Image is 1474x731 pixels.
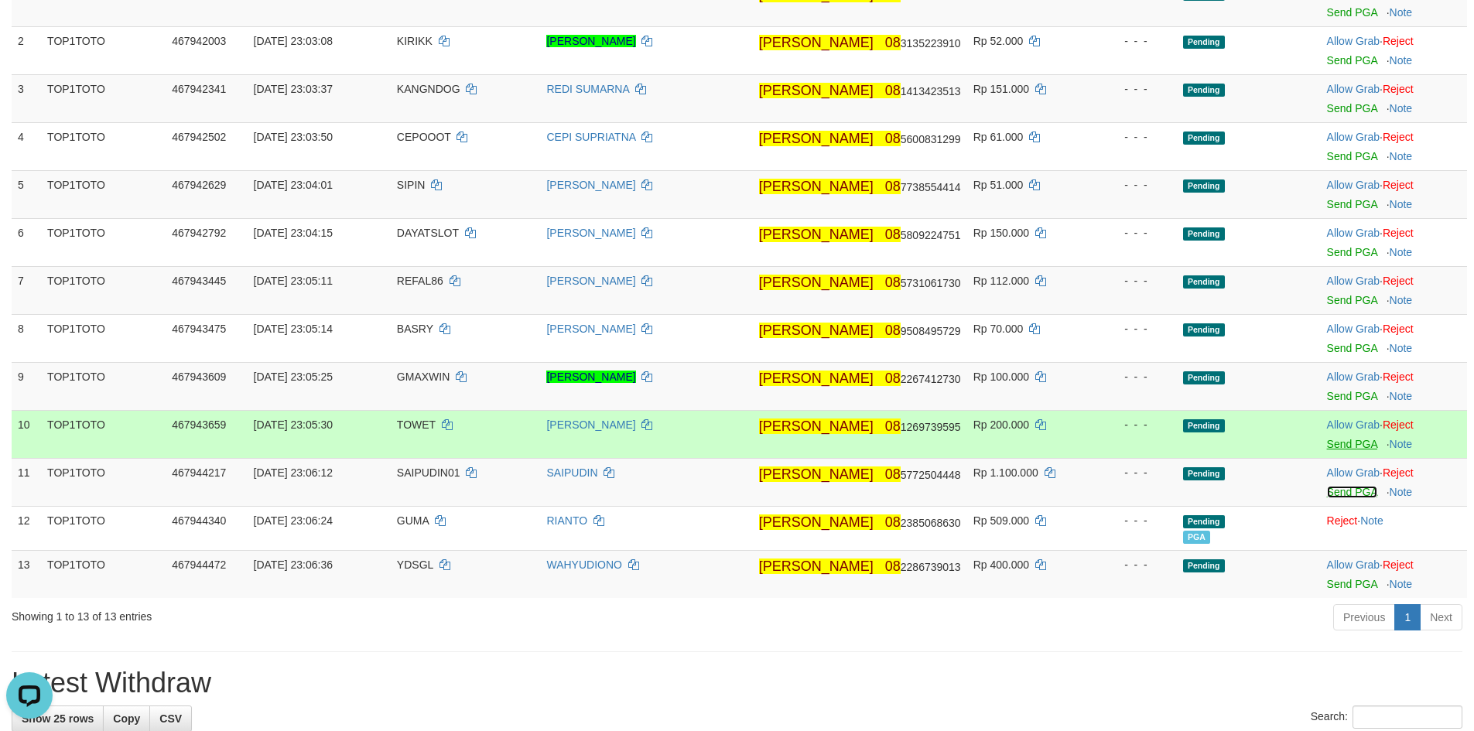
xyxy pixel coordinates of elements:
a: [PERSON_NAME] [546,179,635,191]
ah_el_jm_1755061967356: 08 [885,323,901,338]
span: Rp 150.000 [973,227,1029,239]
span: · [1327,179,1383,191]
span: Copy 082286739013 to clipboard [885,561,961,573]
span: · [1327,466,1383,479]
a: 1 [1394,604,1421,630]
a: Reject [1383,83,1414,95]
span: Pending [1183,559,1225,572]
span: Copy 087738554414 to clipboard [885,181,961,193]
td: TOP1TOTO [41,550,166,598]
a: SAIPUDIN [546,466,597,479]
a: Allow Grab [1327,83,1380,95]
ah_el_jm_1755061967356: [PERSON_NAME] [759,371,874,386]
a: Send PGA [1327,486,1377,498]
a: Note [1390,54,1413,67]
td: 6 [12,218,41,266]
input: Search: [1353,705,1462,729]
span: Copy [113,712,140,725]
a: Allow Grab [1327,35,1380,47]
span: 467943609 [172,371,226,383]
span: Pending [1183,371,1225,384]
span: [DATE] 23:06:24 [254,514,333,527]
a: Send PGA [1327,102,1377,114]
span: Rp 200.000 [973,418,1029,431]
span: [DATE] 23:04:15 [254,227,333,239]
td: TOP1TOTO [41,506,166,550]
a: Reject [1383,323,1414,335]
a: Send PGA [1327,150,1377,162]
a: Send PGA [1327,54,1377,67]
a: [PERSON_NAME] [546,323,635,335]
a: Allow Grab [1327,275,1380,287]
td: TOP1TOTO [41,362,166,410]
div: - - - [1097,369,1170,384]
span: TOWET [397,418,436,431]
span: Pending [1183,132,1225,145]
td: · [1321,506,1467,550]
a: Note [1360,514,1383,527]
td: TOP1TOTO [41,122,166,170]
div: - - - [1097,273,1170,289]
span: [DATE] 23:05:14 [254,323,333,335]
a: Allow Grab [1327,466,1380,479]
span: Copy 082267412730 to clipboard [885,373,961,385]
a: Allow Grab [1327,323,1380,335]
span: Copy 082385068630 to clipboard [885,517,961,529]
span: [DATE] 23:03:37 [254,83,333,95]
td: · [1321,458,1467,506]
span: [DATE] 23:05:25 [254,371,333,383]
a: Send PGA [1327,294,1377,306]
span: Rp 70.000 [973,323,1024,335]
span: 467943475 [172,323,226,335]
span: Pending [1183,84,1225,97]
span: KIRIKK [397,35,433,47]
a: Allow Grab [1327,227,1380,239]
span: Copy 083135223910 to clipboard [885,37,961,50]
td: · [1321,26,1467,74]
span: SAIPUDIN01 [397,466,460,479]
a: [PERSON_NAME] [546,371,635,383]
div: - - - [1097,81,1170,97]
a: Reject [1383,371,1414,383]
td: · [1321,266,1467,314]
div: - - - [1097,33,1170,49]
a: [PERSON_NAME] [546,227,635,239]
span: [DATE] 23:03:08 [254,35,333,47]
div: - - - [1097,129,1170,145]
span: CSV [159,712,182,725]
span: 467942502 [172,131,226,143]
a: CEPI SUPRIATNA [546,131,635,143]
span: Rp 151.000 [973,83,1029,95]
div: - - - [1097,417,1170,432]
span: 467944217 [172,466,226,479]
ah_el_jm_1755061967356: [PERSON_NAME] [759,558,874,574]
td: 5 [12,170,41,218]
span: · [1327,418,1383,431]
span: Pending [1183,227,1225,241]
ah_el_jm_1755061967356: [PERSON_NAME] [759,514,874,530]
div: - - - [1097,513,1170,528]
a: Send PGA [1327,390,1377,402]
td: 2 [12,26,41,74]
ah_el_jm_1755061967356: [PERSON_NAME] [759,466,874,482]
ah_el_jm_1755061967356: [PERSON_NAME] [759,131,874,146]
a: Allow Grab [1327,371,1380,383]
span: GMAXWIN [397,371,450,383]
ah_el_jm_1755061967356: 08 [885,275,901,290]
a: RIANTO [546,514,587,527]
ah_el_jm_1755061967356: [PERSON_NAME] [759,179,874,194]
td: TOP1TOTO [41,170,166,218]
td: TOP1TOTO [41,410,166,458]
td: · [1321,218,1467,266]
td: · [1321,362,1467,410]
ah_el_jm_1755061967356: [PERSON_NAME] [759,35,874,50]
span: Rp 61.000 [973,131,1024,143]
a: Allow Grab [1327,558,1380,571]
span: Copy 081413423513 to clipboard [885,85,961,97]
ah_el_jm_1755061967356: [PERSON_NAME] [759,323,874,338]
span: Rp 509.000 [973,514,1029,527]
a: REDI SUMARNA [546,83,629,95]
span: [DATE] 23:04:01 [254,179,333,191]
a: Reject [1383,466,1414,479]
span: [DATE] 23:05:11 [254,275,333,287]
